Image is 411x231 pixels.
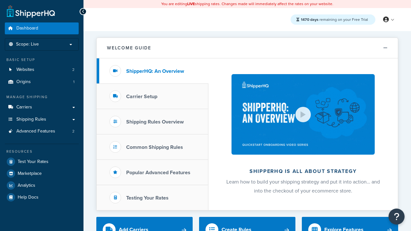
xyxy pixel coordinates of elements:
[5,180,79,191] a: Analytics
[97,38,398,58] button: Welcome Guide
[16,129,55,134] span: Advanced Features
[5,192,79,203] a: Help Docs
[232,74,375,155] img: ShipperHQ is all about strategy
[72,67,74,73] span: 2
[5,64,79,76] li: Websites
[16,42,39,47] span: Scope: Live
[72,129,74,134] span: 2
[389,209,405,225] button: Open Resource Center
[18,159,48,165] span: Test Your Rates
[126,68,184,74] h3: ShipperHQ: An Overview
[225,168,381,174] h2: ShipperHQ is all about strategy
[16,67,34,73] span: Websites
[5,94,79,100] div: Manage Shipping
[5,101,79,113] a: Carriers
[187,1,195,7] b: LIVE
[16,79,31,85] span: Origins
[16,105,32,110] span: Carriers
[18,171,42,176] span: Marketplace
[107,46,151,50] h2: Welcome Guide
[5,149,79,154] div: Resources
[73,79,74,85] span: 1
[18,195,39,200] span: Help Docs
[5,22,79,34] a: Dashboard
[126,94,157,99] h3: Carrier Setup
[18,183,35,188] span: Analytics
[301,17,319,22] strong: 1470 days
[226,178,380,194] span: Learn how to build your shipping strategy and put it into action… and into the checkout of your e...
[5,156,79,167] a: Test Your Rates
[5,125,79,137] li: Advanced Features
[16,117,46,122] span: Shipping Rules
[126,195,169,201] h3: Testing Your Rates
[5,76,79,88] li: Origins
[301,17,368,22] span: remaining on your Free Trial
[126,144,183,150] h3: Common Shipping Rules
[126,119,184,125] h3: Shipping Rules Overview
[5,168,79,179] a: Marketplace
[126,170,190,175] h3: Popular Advanced Features
[5,114,79,125] a: Shipping Rules
[5,64,79,76] a: Websites2
[5,57,79,63] div: Basic Setup
[5,76,79,88] a: Origins1
[5,125,79,137] a: Advanced Features2
[16,26,38,31] span: Dashboard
